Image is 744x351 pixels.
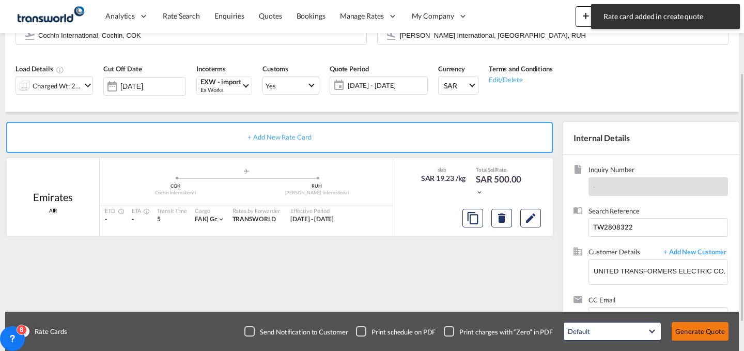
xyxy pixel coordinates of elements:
span: AIR [49,207,57,214]
span: Manage Rates [340,11,384,21]
button: Delete [491,209,512,227]
span: Analytics [105,11,135,21]
div: [PERSON_NAME] International [246,190,388,196]
div: gc [195,215,217,224]
div: Edit/Delete [489,74,553,84]
input: Chips input. [595,309,698,330]
span: Enquiries [214,11,244,20]
div: Charged Wt: 26.00 KG [33,79,81,93]
div: Cargo [195,207,224,215]
span: Inquiry Number [588,165,728,177]
div: Default [568,327,590,335]
md-icon: icon-chevron-down [82,79,94,91]
input: Search by Door/Airport [400,26,723,44]
md-chips-wrap: Chips container. Enter the text area, then type text, and press enter to add a chip. [593,308,727,330]
input: Select [120,82,185,90]
span: Search Reference [588,206,728,218]
md-checkbox: Checkbox No Ink [356,326,436,337]
md-icon: Estimated Time Of Departure [115,208,121,215]
div: 5 [157,215,187,224]
md-select: Select Customs: Yes [262,76,319,95]
md-input-container: King Khaled International, Riyadh, RUH [377,26,729,45]
div: Print charges with “Zero” in PDF [459,327,553,337]
div: Cochin International [105,190,246,196]
div: Internal Details [563,122,739,154]
span: [DATE] - [DATE] [345,78,427,93]
md-icon: Chargeable Weight [56,66,64,74]
span: Customs [262,65,288,73]
span: Quotes [259,11,282,20]
div: SAR 19.23 /kg [421,173,466,184]
div: RUH [246,183,388,190]
div: Rates by Forwarder [233,207,280,215]
md-icon: Estimated Time Of Arrival [141,208,147,215]
span: Incoterms [196,65,226,73]
md-icon: icon-chevron-down [476,189,483,196]
md-icon: icon-chevron-down [218,216,225,223]
span: Load Details [16,65,64,73]
input: Enter Customer Details [594,260,727,283]
div: SAR 500.00 [476,173,528,198]
div: Effective Period [290,207,334,215]
span: - [132,215,134,223]
md-checkbox: Checkbox No Ink [244,326,348,337]
div: slab [419,166,466,173]
span: Rate Search [163,11,200,20]
div: Print schedule on PDF [371,327,436,337]
div: TRANSWORLD [233,215,280,224]
span: Rate Cards [29,327,67,336]
img: 1a84b2306ded11f09c1219774cd0a0fe.png [16,5,85,28]
div: ETD [105,207,121,215]
span: + Add New Customer [658,247,728,259]
md-icon: assets/icons/custom/roll-o-plane.svg [240,169,253,174]
span: CC Email [588,295,728,307]
span: Quote Period [330,65,369,73]
div: EXW - import [200,78,241,86]
span: - [593,182,596,191]
div: COK [105,183,246,190]
span: TRANSWORLD [233,215,276,223]
span: | [207,215,209,223]
md-input-container: Cochin International, Cochin, COK [16,26,367,45]
span: FAK [195,215,210,223]
span: Terms and Conditions [489,65,553,73]
div: + Add New Rate Card [6,122,553,153]
div: Emirates [33,190,72,204]
md-icon: assets/icons/custom/copyQuote.svg [467,212,479,224]
md-icon: icon-calendar [330,79,343,91]
span: Currency [438,65,465,73]
span: [DATE] - [DATE] [348,81,425,90]
input: Search by Door/Airport [38,26,361,44]
div: Send Notification to Customer [260,327,348,337]
button: Generate Quote [672,322,729,341]
span: Sell [488,166,496,173]
span: My Company [412,11,454,21]
span: SAR [444,81,468,91]
button: Copy [462,209,483,227]
md-checkbox: Checkbox No Ink [444,326,553,337]
span: New [580,11,618,20]
div: ETA [132,207,147,215]
span: + Add New Rate Card [247,133,311,141]
div: Ex Works [200,86,241,94]
div: Yes [266,82,276,90]
span: Bookings [297,11,326,20]
button: Edit [520,209,541,227]
span: Customer Details [588,247,658,259]
div: Total Rate [476,166,528,173]
span: Cut Off Date [103,65,142,73]
md-select: Select Incoterms: EXW - import Ex Works [196,77,252,95]
md-icon: icon-plus 400-fg [580,9,592,22]
span: Rate card added in create quote [600,11,731,22]
span: - [105,215,107,223]
div: Transit Time [157,207,187,215]
span: [DATE] - [DATE] [290,215,334,223]
md-select: Select Currency: ﷼ SARSaudi Arabia Riyal [438,76,478,95]
button: icon-plus 400-fgNewicon-chevron-down [576,6,623,27]
div: Charged Wt: 26.00 KGicon-chevron-down [16,76,93,95]
input: Enter search reference [588,218,728,237]
div: 10 Sep 2025 - 30 Sep 2025 [290,215,334,224]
